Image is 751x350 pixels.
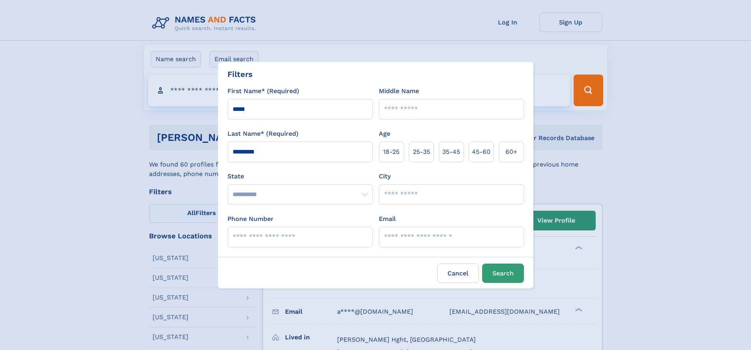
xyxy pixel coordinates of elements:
label: Middle Name [379,86,419,96]
label: Cancel [437,264,479,283]
span: 60+ [505,147,517,157]
label: Age [379,129,390,139]
label: Phone Number [227,214,274,224]
label: City [379,172,391,181]
span: 45‑60 [472,147,490,157]
button: Search [482,264,524,283]
span: 18‑25 [383,147,399,157]
label: Last Name* (Required) [227,129,298,139]
span: 25‑35 [413,147,430,157]
label: Email [379,214,396,224]
label: State [227,172,373,181]
div: Filters [227,68,253,80]
span: 35‑45 [442,147,460,157]
label: First Name* (Required) [227,86,299,96]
